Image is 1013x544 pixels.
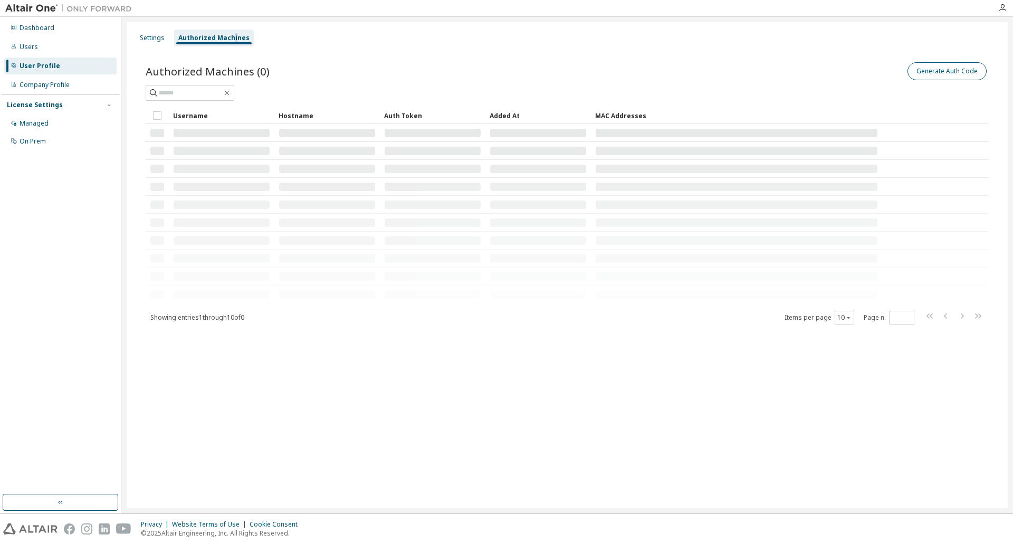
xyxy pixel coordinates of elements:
[864,311,914,325] span: Page n.
[20,24,54,32] div: Dashboard
[140,34,165,42] div: Settings
[116,523,131,535] img: youtube.svg
[64,523,75,535] img: facebook.svg
[146,64,270,79] span: Authorized Machines (0)
[279,107,376,124] div: Hostname
[5,3,137,14] img: Altair One
[20,119,49,128] div: Managed
[490,107,587,124] div: Added At
[81,523,92,535] img: instagram.svg
[20,43,38,51] div: Users
[837,313,852,322] button: 10
[141,529,304,538] p: © 2025 Altair Engineering, Inc. All Rights Reserved.
[20,137,46,146] div: On Prem
[384,107,481,124] div: Auth Token
[20,81,70,89] div: Company Profile
[99,523,110,535] img: linkedin.svg
[3,523,58,535] img: altair_logo.svg
[7,101,63,109] div: License Settings
[178,34,250,42] div: Authorized Machines
[595,107,878,124] div: MAC Addresses
[250,520,304,529] div: Cookie Consent
[141,520,172,529] div: Privacy
[785,311,854,325] span: Items per page
[20,62,60,70] div: User Profile
[907,62,987,80] button: Generate Auth Code
[172,520,250,529] div: Website Terms of Use
[150,313,244,322] span: Showing entries 1 through 10 of 0
[173,107,270,124] div: Username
